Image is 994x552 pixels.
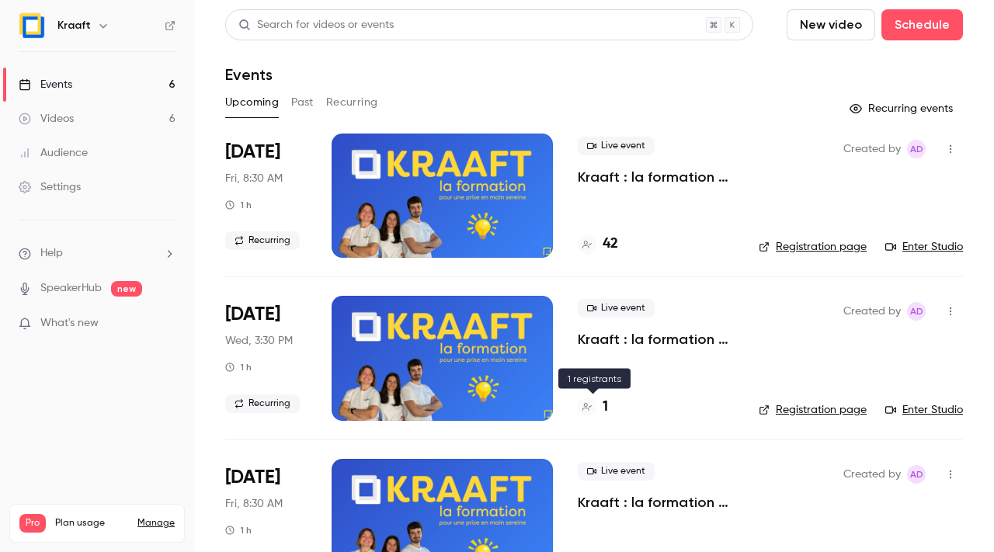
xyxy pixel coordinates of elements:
[326,90,378,115] button: Recurring
[225,465,280,490] span: [DATE]
[40,245,63,262] span: Help
[291,90,314,115] button: Past
[137,517,175,529] a: Manage
[225,296,307,420] div: Oct 1 Wed, 3:30 PM (Europe/Paris)
[157,317,176,331] iframe: Noticeable Trigger
[885,239,963,255] a: Enter Studio
[19,111,74,127] div: Videos
[225,90,279,115] button: Upcoming
[578,493,734,512] a: Kraaft : la formation 💪
[578,137,655,155] span: Live event
[843,140,901,158] span: Created by
[111,281,142,297] span: new
[907,140,926,158] span: Alice de Guyenro
[19,145,88,161] div: Audience
[907,465,926,484] span: Alice de Guyenro
[225,171,283,186] span: Fri, 8:30 AM
[225,302,280,327] span: [DATE]
[225,134,307,258] div: Sep 19 Fri, 8:30 AM (Europe/Paris)
[225,524,252,536] div: 1 h
[578,462,655,481] span: Live event
[578,168,734,186] a: Kraaft : la formation 💪
[225,394,300,413] span: Recurring
[225,333,293,349] span: Wed, 3:30 PM
[910,302,923,321] span: Ad
[578,397,608,418] a: 1
[225,140,280,165] span: [DATE]
[843,302,901,321] span: Created by
[19,245,176,262] li: help-dropdown-opener
[843,465,901,484] span: Created by
[578,234,618,255] a: 42
[225,199,252,211] div: 1 h
[578,330,734,349] a: Kraaft : la formation 💪
[19,13,44,38] img: Kraaft
[603,397,608,418] h4: 1
[40,315,99,332] span: What's new
[225,231,300,250] span: Recurring
[225,496,283,512] span: Fri, 8:30 AM
[55,517,128,529] span: Plan usage
[910,140,923,158] span: Ad
[910,465,923,484] span: Ad
[19,514,46,533] span: Pro
[759,402,867,418] a: Registration page
[759,239,867,255] a: Registration page
[787,9,875,40] button: New video
[907,302,926,321] span: Alice de Guyenro
[225,65,273,84] h1: Events
[57,18,91,33] h6: Kraaft
[19,179,81,195] div: Settings
[843,96,963,121] button: Recurring events
[19,77,72,92] div: Events
[578,299,655,318] span: Live event
[225,361,252,373] div: 1 h
[603,234,618,255] h4: 42
[40,280,102,297] a: SpeakerHub
[881,9,963,40] button: Schedule
[238,17,394,33] div: Search for videos or events
[885,402,963,418] a: Enter Studio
